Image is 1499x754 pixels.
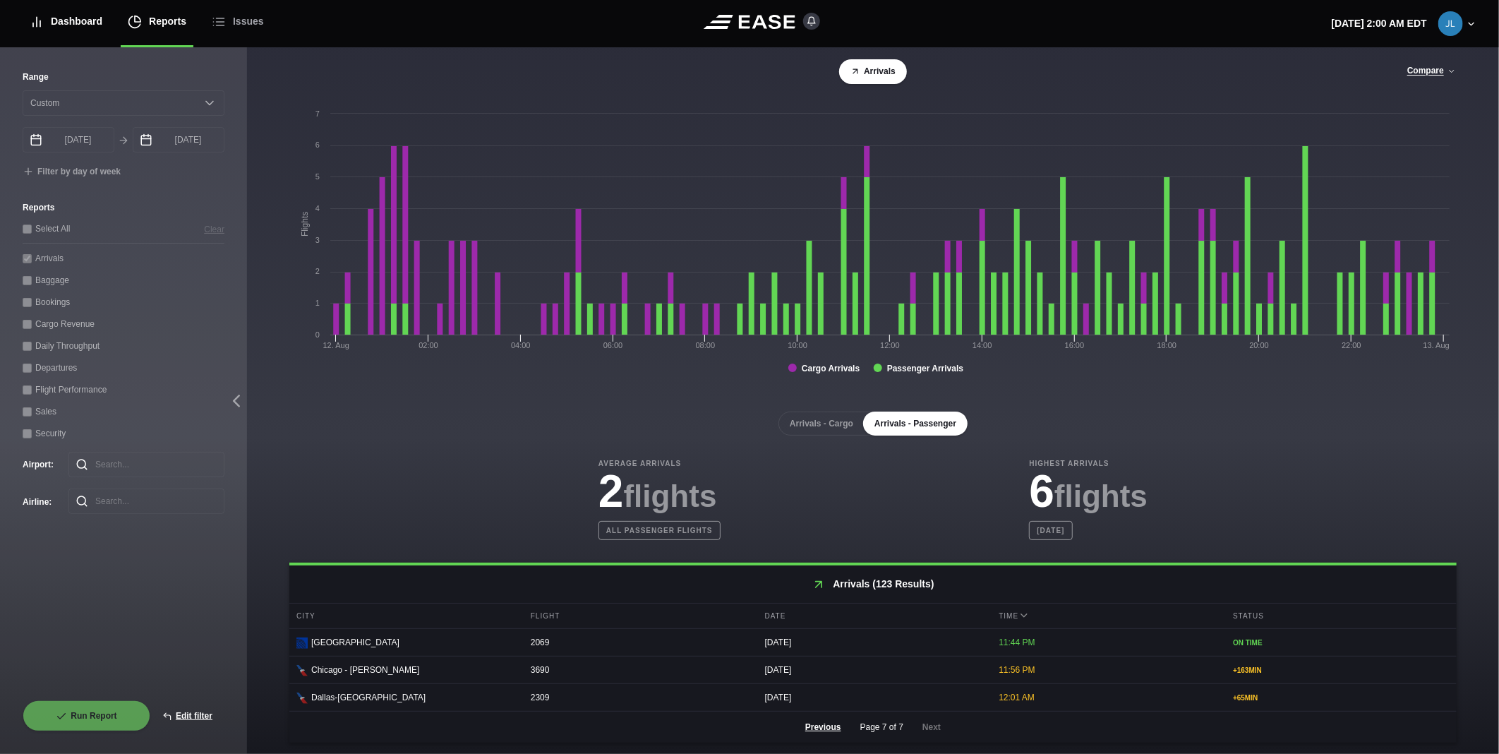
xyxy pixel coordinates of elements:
[1029,469,1148,514] h3: 6
[1054,479,1148,513] span: flights
[758,657,989,683] div: [DATE]
[887,364,964,373] tspan: Passenger Arrivals
[23,167,121,178] button: Filter by day of week
[598,458,721,469] b: Average Arrivals
[311,636,399,649] span: [GEOGRAPHIC_DATA]
[204,222,224,237] button: Clear
[758,684,989,711] div: [DATE]
[1233,665,1450,676] div: + 163 MIN
[289,565,1457,603] h2: Arrivals (123 Results)
[315,109,320,118] text: 7
[531,665,550,675] span: 3690
[68,452,224,477] input: Search...
[973,341,992,349] text: 14:00
[696,341,716,349] text: 08:00
[1438,11,1463,36] img: 53f407fb3ff95c172032ba983d01de88
[788,341,807,349] text: 10:00
[1407,66,1457,76] button: Compare
[1423,341,1450,349] tspan: 13. Aug
[758,629,989,656] div: [DATE]
[23,127,114,152] input: mm/dd/yyyy
[598,469,721,514] h3: 2
[323,341,349,349] tspan: 12. Aug
[624,479,717,513] span: flights
[531,693,550,702] span: 2309
[1029,458,1148,469] b: Highest Arrivals
[289,604,520,628] div: City
[315,204,320,213] text: 4
[23,201,224,214] label: Reports
[315,140,320,149] text: 6
[1029,521,1072,540] b: [DATE]
[1065,341,1085,349] text: 16:00
[598,521,721,540] b: All passenger flights
[839,59,907,84] button: Arrivals
[300,212,310,237] tspan: Flights
[511,341,531,349] text: 04:00
[1342,341,1361,349] text: 22:00
[23,71,224,83] label: Range
[315,330,320,339] text: 0
[999,638,1035,647] span: 11:44 PM
[419,341,438,349] text: 02:00
[1233,693,1450,703] div: + 65 MIN
[802,364,860,373] tspan: Cargo Arrivals
[1226,604,1457,628] div: Status
[793,712,853,743] button: Previous
[23,458,46,471] label: Airport :
[23,496,46,508] label: Airline :
[860,721,903,734] span: Page 7 of 7
[133,127,224,152] input: mm/dd/yyyy
[524,604,754,628] div: Flight
[315,299,320,307] text: 1
[992,604,1222,628] div: Time
[1157,341,1177,349] text: 18:00
[1249,341,1269,349] text: 20:00
[311,664,419,676] span: Chicago - [PERSON_NAME]
[603,341,623,349] text: 06:00
[880,341,900,349] text: 12:00
[531,638,550,647] span: 2069
[999,665,1035,675] span: 11:56 PM
[315,236,320,244] text: 3
[1233,638,1450,648] div: ON TIME
[315,267,320,275] text: 2
[150,700,224,731] button: Edit filter
[311,691,426,704] span: Dallas-[GEOGRAPHIC_DATA]
[999,693,1035,702] span: 12:01 AM
[315,172,320,181] text: 5
[1332,16,1427,31] p: [DATE] 2:00 AM EDT
[863,412,968,436] button: Arrivals - Passenger
[68,489,224,514] input: Search...
[778,412,865,436] button: Arrivals - Cargo
[758,604,989,628] div: Date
